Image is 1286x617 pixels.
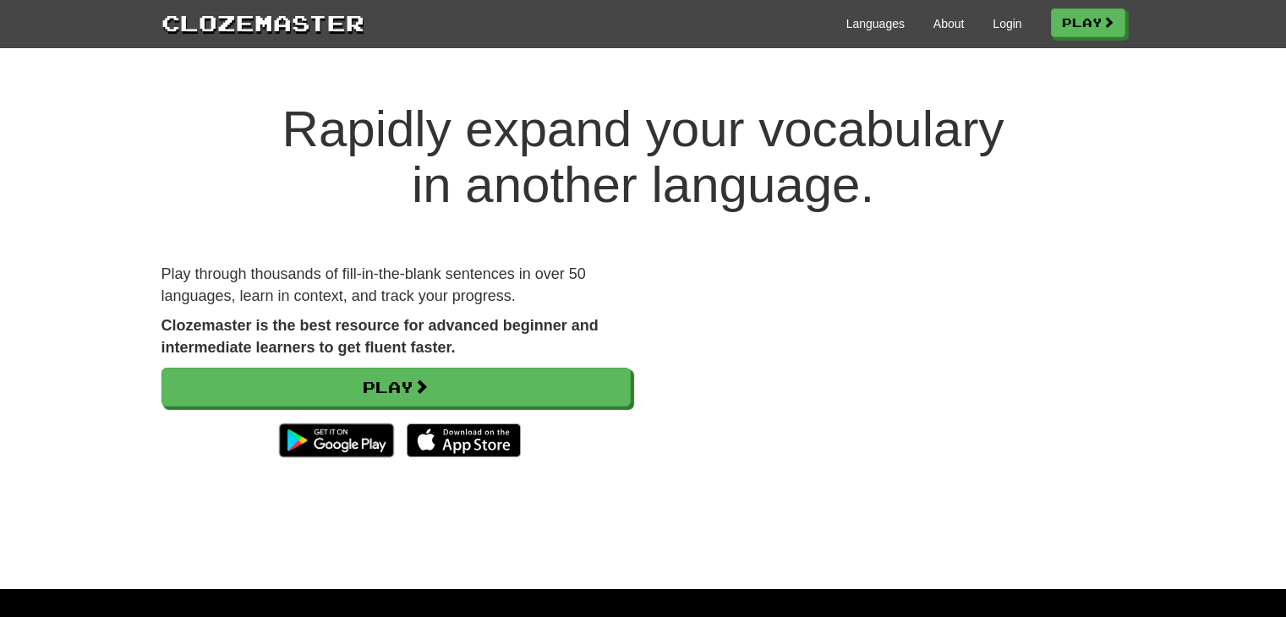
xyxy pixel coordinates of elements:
a: About [933,15,965,32]
img: Download_on_the_App_Store_Badge_US-UK_135x40-25178aeef6eb6b83b96f5f2d004eda3bffbb37122de64afbaef7... [407,423,521,457]
a: Clozemaster [161,7,364,38]
a: Play [161,368,631,407]
a: Login [993,15,1021,32]
img: Get it on Google Play [271,415,402,466]
strong: Clozemaster is the best resource for advanced beginner and intermediate learners to get fluent fa... [161,317,599,356]
a: Play [1051,8,1125,37]
a: Languages [846,15,905,32]
p: Play through thousands of fill-in-the-blank sentences in over 50 languages, learn in context, and... [161,264,631,307]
